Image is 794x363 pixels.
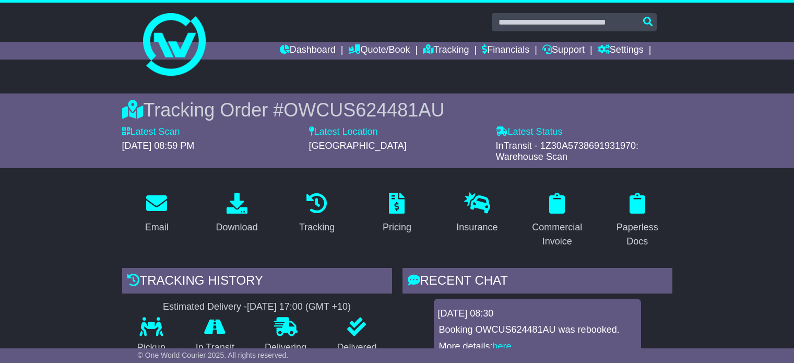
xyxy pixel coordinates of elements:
[247,301,351,313] div: [DATE] 17:00 (GMT +10)
[122,126,180,138] label: Latest Scan
[138,351,289,359] span: © One World Courier 2025. All rights reserved.
[523,189,592,252] a: Commercial Invoice
[449,189,504,238] a: Insurance
[496,140,639,162] span: InTransit - 1Z30A5738691931970: Warehouse Scan
[283,99,444,121] span: OWCUS624481AU
[529,220,585,249] div: Commercial Invoice
[309,126,378,138] label: Latest Location
[292,189,341,238] a: Tracking
[122,268,392,296] div: Tracking history
[493,341,512,352] a: here
[122,301,392,313] div: Estimated Delivery -
[138,189,175,238] a: Email
[280,42,336,60] a: Dashboard
[402,268,672,296] div: RECENT CHAT
[209,189,265,238] a: Download
[439,341,636,353] p: More details: .
[598,42,644,60] a: Settings
[496,126,563,138] label: Latest Status
[216,220,258,235] div: Download
[439,324,636,336] p: Booking OWCUS624481AU was rebooked.
[482,42,529,60] a: Financials
[309,140,407,151] span: [GEOGRAPHIC_DATA]
[122,342,181,354] p: Pickup
[456,220,497,235] div: Insurance
[348,42,410,60] a: Quote/Book
[145,220,169,235] div: Email
[383,220,411,235] div: Pricing
[122,99,672,121] div: Tracking Order #
[542,42,585,60] a: Support
[609,220,665,249] div: Paperless Docs
[438,308,637,320] div: [DATE] 08:30
[181,342,250,354] p: In Transit
[250,342,322,354] p: Delivering
[602,189,672,252] a: Paperless Docs
[423,42,469,60] a: Tracking
[122,140,195,151] span: [DATE] 08:59 PM
[322,342,392,354] p: Delivered
[376,189,418,238] a: Pricing
[299,220,335,235] div: Tracking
